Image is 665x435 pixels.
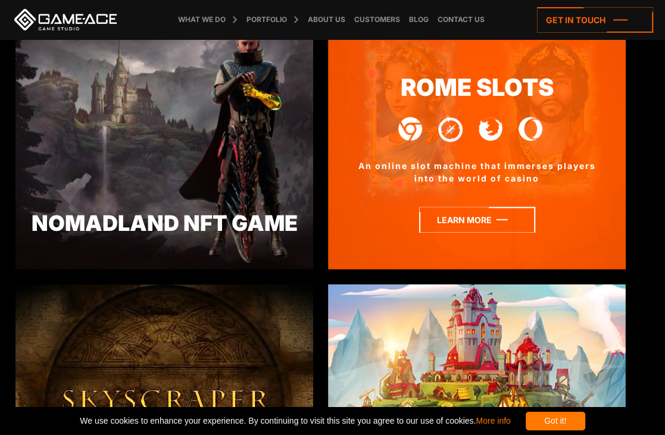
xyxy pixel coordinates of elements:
img: Chrome [398,117,422,141]
div: Got it! [526,412,585,430]
div: Nomadland NFT Game [15,207,313,239]
a: Get in touch [537,7,653,33]
div: An online slot machine that immerses players into the world of casino [328,159,626,184]
img: nomadland list [15,17,313,270]
img: Safari [438,116,463,142]
a: Learn more [419,207,535,233]
a: Rome Slots [328,70,626,105]
span: We use cookies to enhance your experience. By continuing to visit this site you agree to our use ... [80,412,510,430]
img: Opera [519,117,542,141]
img: Firefox [479,118,502,141]
a: More info [476,416,510,425]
